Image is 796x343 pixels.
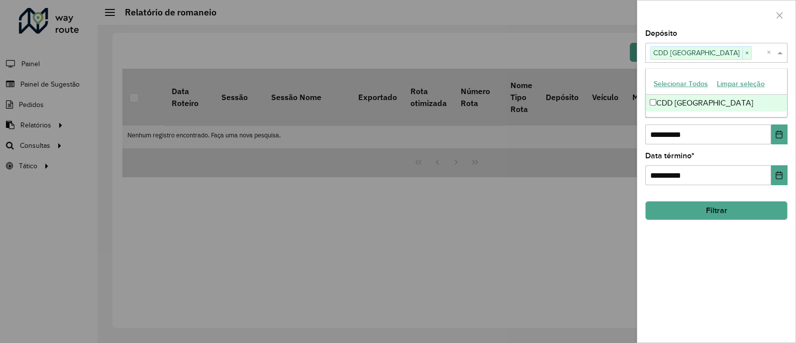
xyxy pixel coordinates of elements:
[645,201,788,220] button: Filtrar
[646,95,787,112] div: CDD [GEOGRAPHIC_DATA]
[767,47,775,59] span: Clear all
[649,76,712,92] button: Selecionar Todos
[651,47,742,59] span: CDD [GEOGRAPHIC_DATA]
[771,124,788,144] button: Choose Date
[712,76,769,92] button: Limpar seleção
[645,68,788,117] ng-dropdown-panel: Options list
[645,150,695,162] label: Data término
[742,47,751,59] span: ×
[771,165,788,185] button: Choose Date
[645,27,677,39] label: Depósito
